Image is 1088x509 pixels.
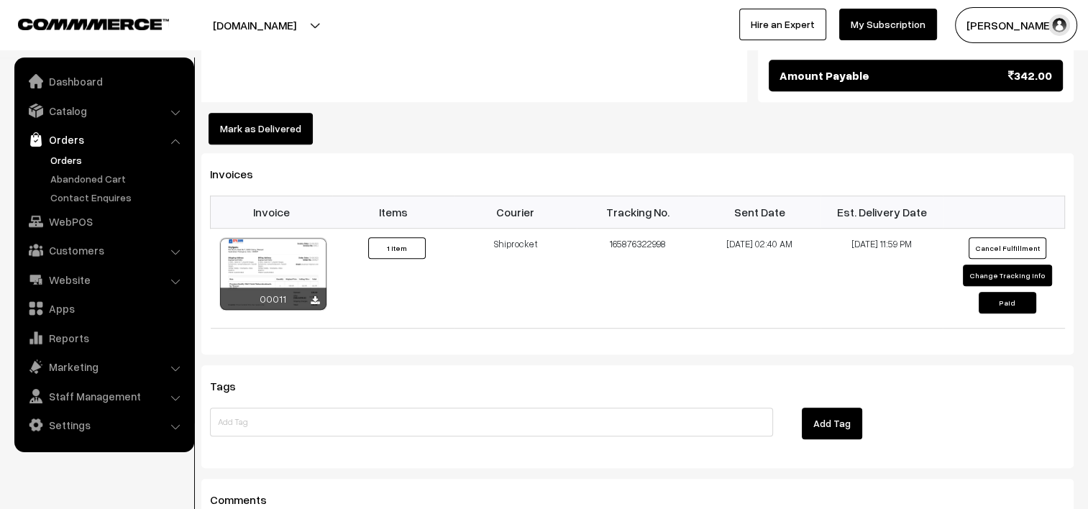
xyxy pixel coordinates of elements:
a: Apps [18,295,189,321]
a: My Subscription [839,9,937,40]
a: Reports [18,325,189,351]
a: Settings [18,412,189,438]
a: Hire an Expert [739,9,826,40]
a: Orders [47,152,189,168]
a: Marketing [18,354,189,380]
button: Paid [979,292,1036,313]
th: Courier [454,196,577,228]
td: Shiprocket [454,228,577,328]
a: WebPOS [18,208,189,234]
button: [DOMAIN_NAME] [163,7,347,43]
td: [DATE] 11:59 PM [820,228,943,328]
img: user [1048,14,1070,36]
button: Mark as Delivered [209,113,313,145]
img: COMMMERCE [18,19,169,29]
span: 342.00 [1008,67,1052,84]
button: Change Tracking Info [963,265,1052,286]
button: 1 Item [368,237,426,259]
a: Customers [18,237,189,263]
span: Tags [210,379,253,393]
input: Add Tag [210,408,773,436]
a: Catalog [18,98,189,124]
a: Contact Enquires [47,190,189,205]
a: Abandoned Cart [47,171,189,186]
td: 165876322998 [577,228,699,328]
span: Invoices [210,167,270,181]
span: Amount Payable [780,67,869,84]
th: Est. Delivery Date [820,196,943,228]
button: Add Tag [802,408,862,439]
a: Orders [18,127,189,152]
th: Tracking No. [577,196,699,228]
div: 00011 [220,288,326,310]
a: Staff Management [18,383,189,409]
span: Comments [210,492,284,507]
th: Sent Date [698,196,820,228]
th: Invoice [211,196,333,228]
a: COMMMERCE [18,14,144,32]
a: Website [18,267,189,293]
a: Dashboard [18,68,189,94]
th: Items [332,196,454,228]
button: Cancel Fulfillment [969,237,1046,259]
button: [PERSON_NAME]… [955,7,1077,43]
td: [DATE] 02:40 AM [698,228,820,328]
